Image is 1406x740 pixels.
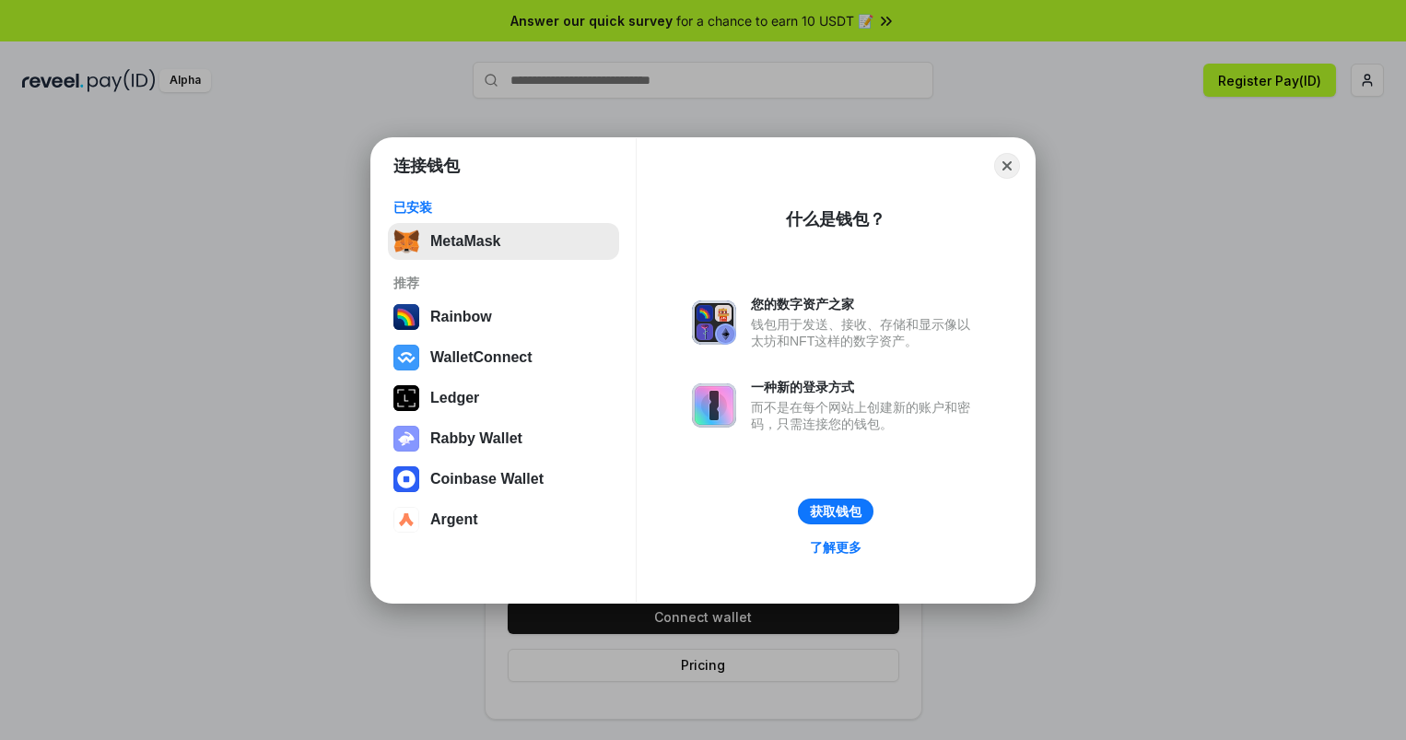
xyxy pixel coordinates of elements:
div: Argent [430,511,478,528]
div: WalletConnect [430,349,533,366]
div: 获取钱包 [810,503,861,520]
img: svg+xml,%3Csvg%20width%3D%2228%22%20height%3D%2228%22%20viewBox%3D%220%200%2028%2028%22%20fill%3D... [393,507,419,533]
img: svg+xml,%3Csvg%20xmlns%3D%22http%3A%2F%2Fwww.w3.org%2F2000%2Fsvg%22%20fill%3D%22none%22%20viewBox... [692,383,736,428]
img: svg+xml,%3Csvg%20xmlns%3D%22http%3A%2F%2Fwww.w3.org%2F2000%2Fsvg%22%20width%3D%2228%22%20height%3... [393,385,419,411]
button: WalletConnect [388,339,619,376]
div: 什么是钱包？ [786,208,885,230]
a: 了解更多 [799,535,873,559]
img: svg+xml,%3Csvg%20xmlns%3D%22http%3A%2F%2Fwww.w3.org%2F2000%2Fsvg%22%20fill%3D%22none%22%20viewBox... [692,300,736,345]
button: Ledger [388,380,619,417]
img: svg+xml,%3Csvg%20fill%3D%22none%22%20height%3D%2233%22%20viewBox%3D%220%200%2035%2033%22%20width%... [393,229,419,254]
div: Rainbow [430,309,492,325]
div: 钱包用于发送、接收、存储和显示像以太坊和NFT这样的数字资产。 [751,316,979,349]
div: 一种新的登录方式 [751,379,979,395]
img: svg+xml,%3Csvg%20width%3D%22120%22%20height%3D%22120%22%20viewBox%3D%220%200%20120%20120%22%20fil... [393,304,419,330]
button: Coinbase Wallet [388,461,619,498]
button: Rainbow [388,299,619,335]
div: Ledger [430,390,479,406]
img: svg+xml,%3Csvg%20width%3D%2228%22%20height%3D%2228%22%20viewBox%3D%220%200%2028%2028%22%20fill%3D... [393,466,419,492]
button: Close [994,153,1020,179]
button: MetaMask [388,223,619,260]
button: Rabby Wallet [388,420,619,457]
div: 推荐 [393,275,614,291]
div: Rabby Wallet [430,430,522,447]
img: svg+xml,%3Csvg%20width%3D%2228%22%20height%3D%2228%22%20viewBox%3D%220%200%2028%2028%22%20fill%3D... [393,345,419,370]
div: MetaMask [430,233,500,250]
div: 了解更多 [810,539,861,556]
button: 获取钱包 [798,499,873,524]
div: 而不是在每个网站上创建新的账户和密码，只需连接您的钱包。 [751,399,979,432]
button: Argent [388,501,619,538]
div: Coinbase Wallet [430,471,544,487]
img: svg+xml,%3Csvg%20xmlns%3D%22http%3A%2F%2Fwww.w3.org%2F2000%2Fsvg%22%20fill%3D%22none%22%20viewBox... [393,426,419,452]
h1: 连接钱包 [393,155,460,177]
div: 您的数字资产之家 [751,296,979,312]
div: 已安装 [393,199,614,216]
